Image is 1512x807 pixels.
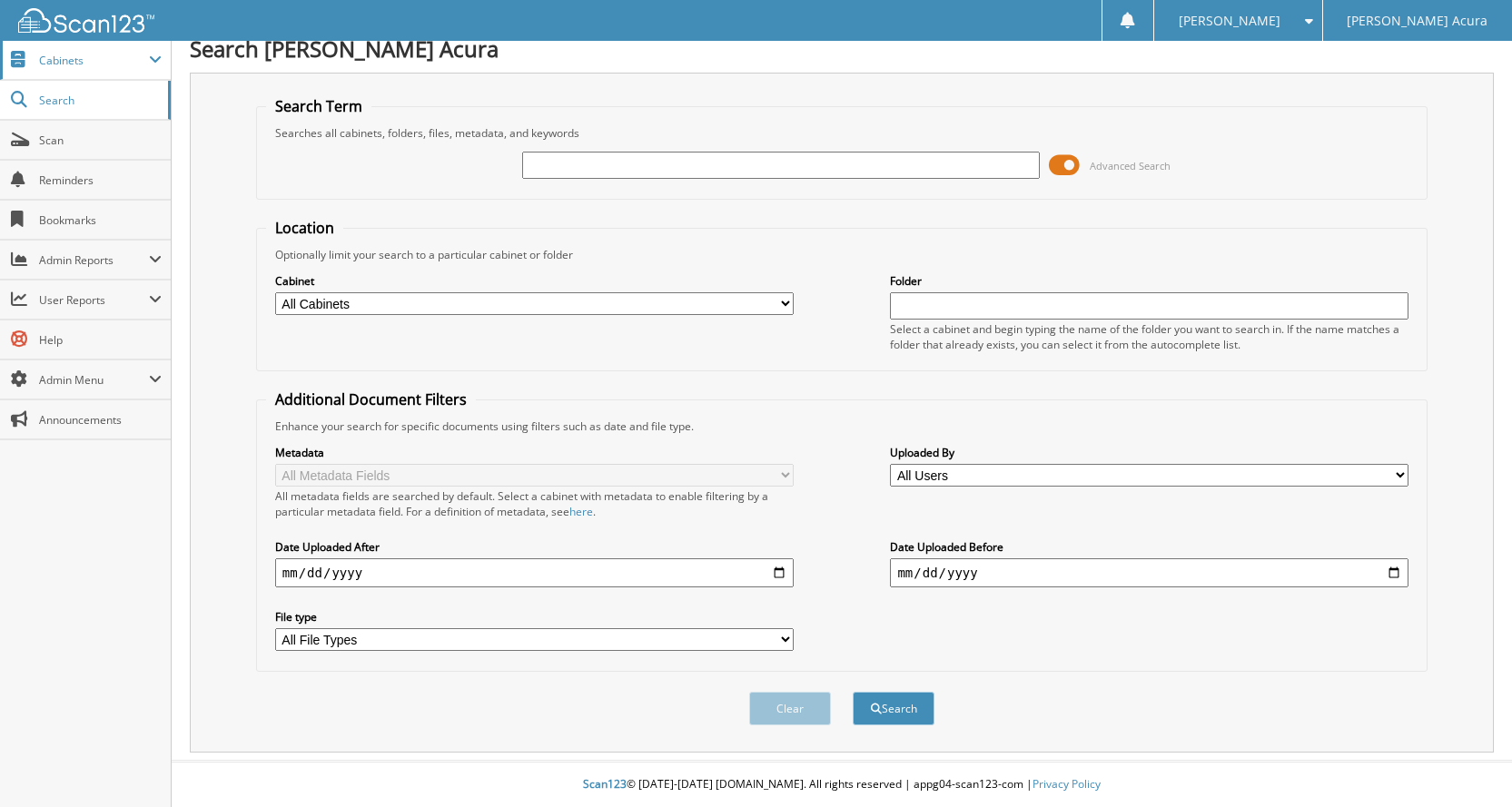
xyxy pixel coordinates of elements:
[1033,776,1101,792] a: Privacy Policy
[18,8,154,33] img: scan123-logo-white.svg
[275,273,794,289] label: Cabinet
[39,252,149,268] span: Admin Reports
[583,776,627,792] span: Scan123
[1421,720,1512,807] iframe: Chat Widget
[266,389,476,409] legend: Additional Document Filters
[749,692,831,725] button: Clear
[39,292,149,308] span: User Reports
[890,321,1408,352] div: Select a cabinet and begin typing the name of the folder you want to search in. If the name match...
[266,218,343,238] legend: Location
[853,692,934,725] button: Search
[266,125,1418,141] div: Searches all cabinets, folders, files, metadata, and keywords
[266,247,1418,262] div: Optionally limit your search to a particular cabinet or folder
[275,488,794,519] div: All metadata fields are searched by default. Select a cabinet with metadata to enable filtering b...
[266,418,1418,434] div: Enhance your search for specific documents using filters such as date and file type.
[190,34,1494,64] h1: Search [PERSON_NAME] Acura
[1347,15,1487,26] span: [PERSON_NAME] Acura
[275,609,794,625] label: File type
[39,93,159,108] span: Search
[1090,159,1171,172] span: Advanced Search
[39,53,149,68] span: Cabinets
[569,504,593,519] a: here
[275,539,794,555] label: Date Uploaded After
[266,96,371,116] legend: Search Term
[39,332,162,348] span: Help
[890,558,1408,587] input: end
[39,412,162,428] span: Announcements
[275,558,794,587] input: start
[172,763,1512,807] div: © [DATE]-[DATE] [DOMAIN_NAME]. All rights reserved | appg04-scan123-com |
[275,445,794,460] label: Metadata
[890,539,1408,555] label: Date Uploaded Before
[39,212,162,228] span: Bookmarks
[39,133,162,148] span: Scan
[890,273,1408,289] label: Folder
[39,372,149,388] span: Admin Menu
[39,172,162,188] span: Reminders
[1179,15,1280,26] span: [PERSON_NAME]
[890,445,1408,460] label: Uploaded By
